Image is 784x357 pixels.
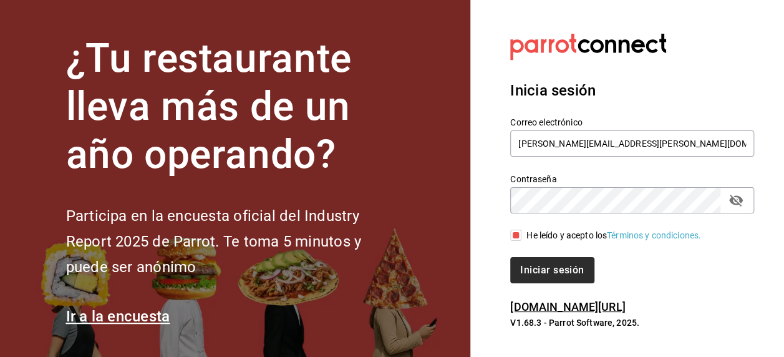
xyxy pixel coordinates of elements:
label: Contraseña [510,175,754,183]
a: Términos y condiciones. [607,230,701,240]
button: Iniciar sesión [510,257,594,283]
input: Ingresa tu correo electrónico [510,130,754,157]
div: He leído y acepto los [526,229,701,242]
a: Ir a la encuesta [66,308,170,325]
label: Correo electrónico [510,118,754,127]
h2: Participa en la encuesta oficial del Industry Report 2025 de Parrot. Te toma 5 minutos y puede se... [66,203,403,280]
button: passwordField [725,190,747,211]
h1: ¿Tu restaurante lleva más de un año operando? [66,35,403,178]
h3: Inicia sesión [510,79,754,102]
a: [DOMAIN_NAME][URL] [510,300,625,313]
p: V1.68.3 - Parrot Software, 2025. [510,316,754,329]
